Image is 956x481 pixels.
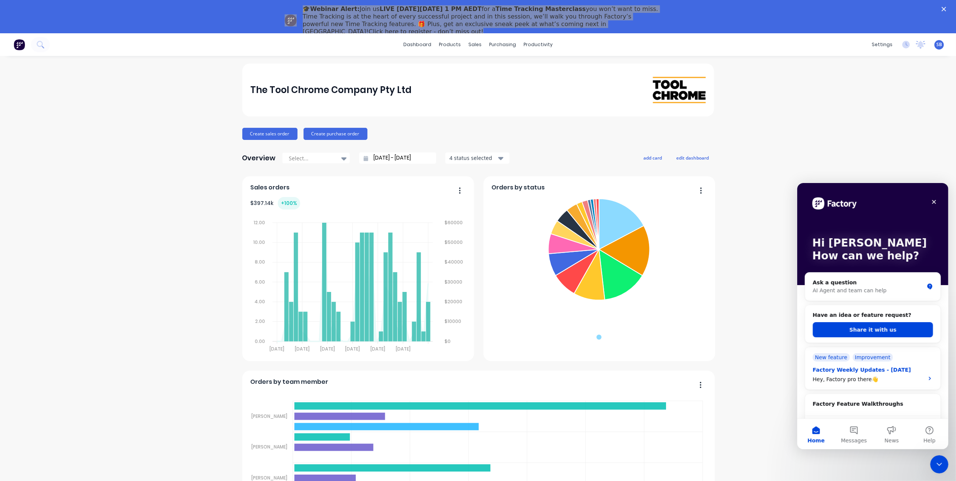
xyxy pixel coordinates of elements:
[445,239,463,245] tspan: $50000
[369,28,483,35] a: Click here to register - don’t miss out!
[250,377,328,386] span: Orders by team member
[250,183,290,192] span: Sales orders
[303,5,660,36] div: Join us for a you won’t want to miss. Time Tracking is at the heart of every successful project a...
[445,318,462,325] tspan: $10000
[250,197,300,209] div: $ 397.14k
[445,298,463,305] tspan: $20000
[485,39,520,50] div: purchasing
[449,154,497,162] div: 4 status selected
[255,279,265,285] tspan: 6.00
[435,39,465,50] div: products
[380,5,482,12] b: LIVE [DATE][DATE] 1 PM AEDT
[285,14,297,26] img: Profile image for Team
[242,151,276,166] div: Overview
[254,298,265,305] tspan: 4.00
[445,152,510,164] button: 4 status selected
[346,346,360,352] tspan: [DATE]
[930,455,948,473] iframe: Intercom live chat
[14,39,25,50] img: Factory
[255,318,265,325] tspan: 2.00
[445,279,463,285] tspan: $30000
[250,82,412,98] div: The Tool Chrome Company Pty Ltd
[303,5,360,12] b: 🎓Webinar Alert:
[445,219,463,226] tspan: $60000
[672,153,714,163] button: edit dashboard
[868,39,896,50] div: settings
[254,219,265,226] tspan: 12.00
[242,128,297,140] button: Create sales order
[653,77,706,103] img: The Tool Chrome Company Pty Ltd
[278,197,300,209] div: + 100 %
[491,183,545,192] span: Orders by status
[304,128,367,140] button: Create purchase order
[251,444,287,450] tspan: [PERSON_NAME]
[295,346,310,352] tspan: [DATE]
[445,259,463,265] tspan: $40000
[520,39,556,50] div: productivity
[465,39,485,50] div: sales
[255,259,265,265] tspan: 8.00
[942,7,949,11] div: Close
[496,5,586,12] b: Time Tracking Masterclass
[797,183,948,449] iframe: Intercom live chat
[400,39,435,50] a: dashboard
[255,338,265,344] tspan: 0.00
[639,153,667,163] button: add card
[445,338,451,344] tspan: $0
[251,413,287,419] tspan: [PERSON_NAME]
[371,346,386,352] tspan: [DATE]
[936,41,942,48] span: SB
[320,346,335,352] tspan: [DATE]
[270,346,285,352] tspan: [DATE]
[396,346,411,352] tspan: [DATE]
[253,239,265,245] tspan: 10.00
